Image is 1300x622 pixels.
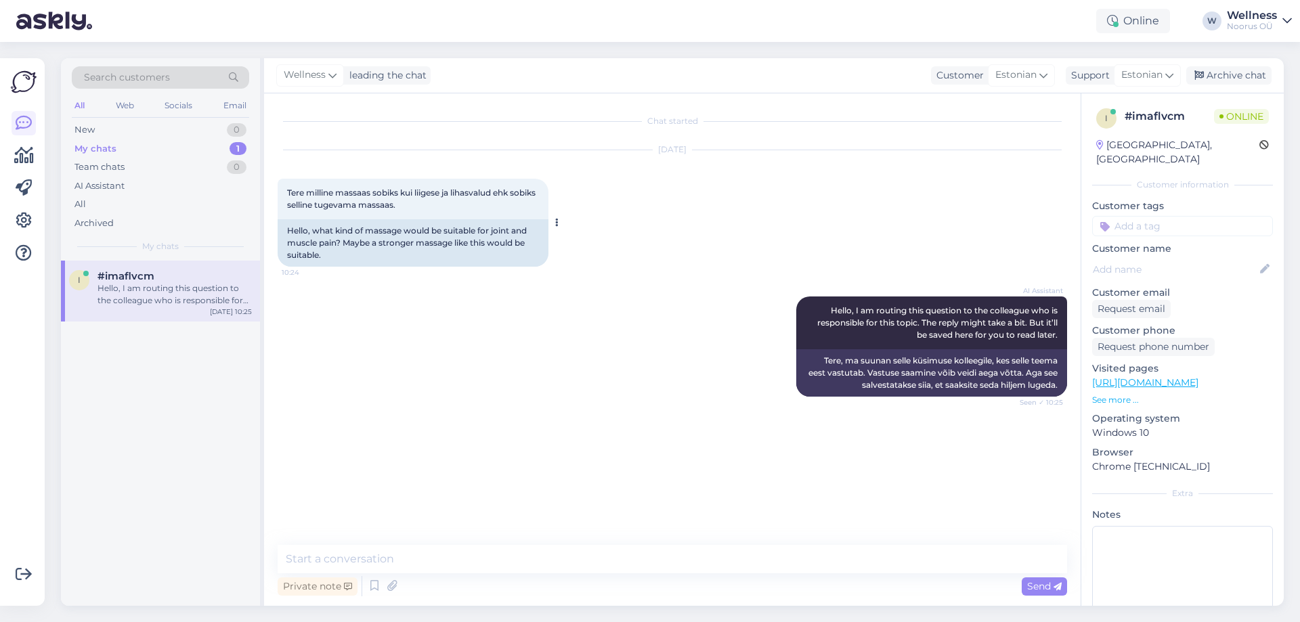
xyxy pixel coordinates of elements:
span: i [1105,113,1108,123]
p: Customer name [1092,242,1273,256]
span: Seen ✓ 10:25 [1012,397,1063,407]
span: AI Assistant [1012,286,1063,296]
div: Hello, I am routing this question to the colleague who is responsible for this topic. The reply m... [97,282,252,307]
span: i [78,275,81,285]
div: Request email [1092,300,1171,318]
div: Email [221,97,249,114]
div: Support [1066,68,1110,83]
span: Online [1214,109,1269,124]
div: W [1202,12,1221,30]
div: Chat started [278,115,1067,127]
span: Hello, I am routing this question to the colleague who is responsible for this topic. The reply m... [817,305,1060,340]
div: Request phone number [1092,338,1215,356]
div: All [74,198,86,211]
div: [DATE] [278,143,1067,156]
div: My chats [74,142,116,156]
p: Customer tags [1092,199,1273,213]
p: Customer phone [1092,324,1273,338]
div: Tere, ma suunan selle küsimuse kolleegile, kes selle teema eest vastutab. Vastuse saamine võib ve... [796,349,1067,397]
p: Customer email [1092,286,1273,300]
input: Add name [1093,262,1257,277]
div: Customer [931,68,984,83]
div: Online [1096,9,1170,33]
div: [GEOGRAPHIC_DATA], [GEOGRAPHIC_DATA] [1096,138,1259,166]
div: Noorus OÜ [1227,21,1277,32]
span: Search customers [84,70,170,85]
p: Visited pages [1092,361,1273,376]
p: See more ... [1092,394,1273,406]
p: Windows 10 [1092,426,1273,440]
div: 1 [230,142,246,156]
div: [DATE] 10:25 [210,307,252,317]
div: Wellness [1227,10,1277,21]
a: [URL][DOMAIN_NAME] [1092,376,1198,388]
div: 0 [227,160,246,174]
p: Operating system [1092,412,1273,426]
img: Askly Logo [11,69,37,95]
span: My chats [142,240,179,252]
div: AI Assistant [74,179,125,193]
div: Extra [1092,487,1273,499]
div: Hello, what kind of massage would be suitable for joint and muscle pain? Maybe a stronger massage... [278,219,548,267]
div: Team chats [74,160,125,174]
span: 10:24 [282,267,332,277]
div: leading the chat [344,68,427,83]
span: Wellness [284,68,326,83]
div: Archive chat [1186,66,1272,85]
span: Tere milline massaas sobiks kui liigese ja lihasvalud ehk sobiks selline tugevama massaas. [287,187,538,210]
div: Archived [74,217,114,230]
div: New [74,123,95,137]
div: # imaflvcm [1125,108,1214,125]
div: Private note [278,577,357,596]
div: Customer information [1092,179,1273,191]
div: Web [113,97,137,114]
span: Estonian [995,68,1037,83]
p: Chrome [TECHNICAL_ID] [1092,460,1273,474]
p: Browser [1092,445,1273,460]
p: Notes [1092,508,1273,522]
div: Socials [162,97,195,114]
div: 0 [227,123,246,137]
a: WellnessNoorus OÜ [1227,10,1292,32]
span: Send [1027,580,1062,592]
span: #imaflvcm [97,270,154,282]
div: All [72,97,87,114]
input: Add a tag [1092,216,1273,236]
span: Estonian [1121,68,1163,83]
